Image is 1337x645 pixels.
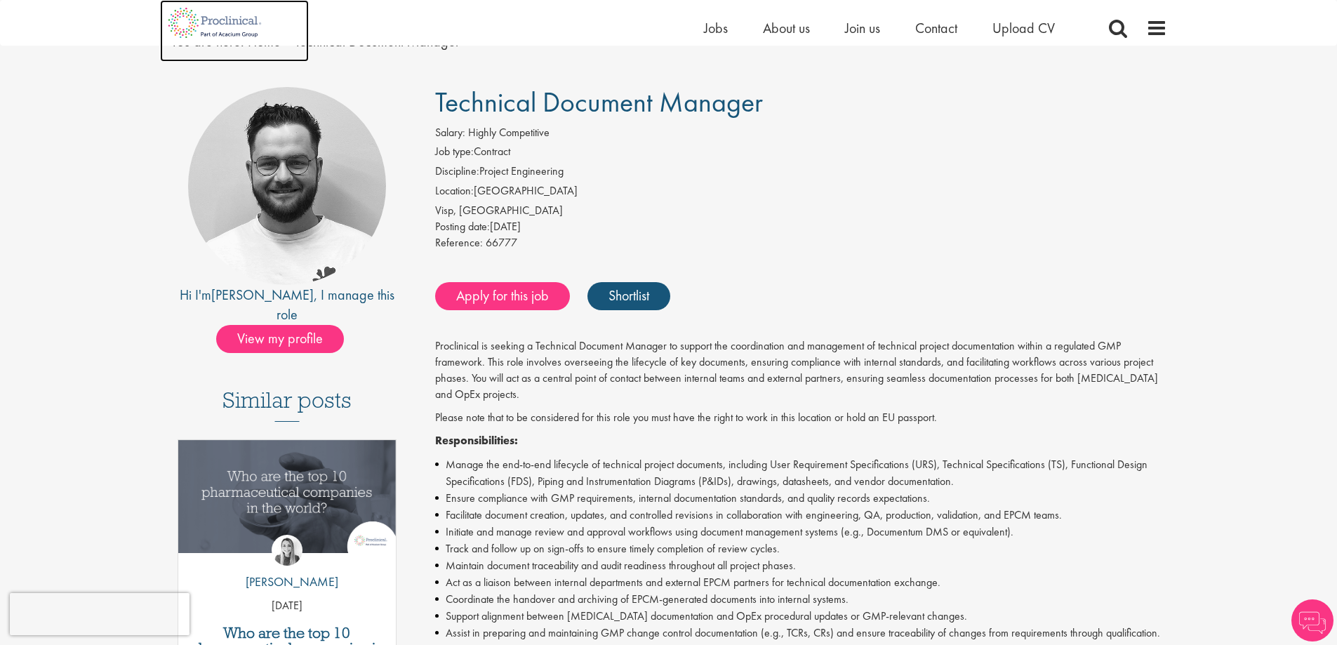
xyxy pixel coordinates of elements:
[435,338,1167,402] p: Proclinical is seeking a Technical Document Manager to support the coordination and management of...
[435,282,570,310] a: Apply for this job
[468,125,550,140] span: Highly Competitive
[435,410,1167,426] p: Please note that to be considered for this role you must have the right to work in this location ...
[435,144,1167,164] li: Contract
[435,235,483,251] label: Reference:
[235,535,338,598] a: Hannah Burke [PERSON_NAME]
[435,433,518,448] strong: Responsibilities:
[435,203,1167,219] div: Visp, [GEOGRAPHIC_DATA]
[272,535,302,566] img: Hannah Burke
[435,608,1167,625] li: Support alignment between [MEDICAL_DATA] documentation and OpEx procedural updates or GMP-relevan...
[992,19,1055,37] a: Upload CV
[915,19,957,37] a: Contact
[435,164,479,180] label: Discipline:
[435,557,1167,574] li: Maintain document traceability and audit readiness throughout all project phases.
[435,490,1167,507] li: Ensure compliance with GMP requirements, internal documentation standards, and quality records ex...
[435,183,1167,203] li: [GEOGRAPHIC_DATA]
[435,84,763,120] span: Technical Document Manager
[435,219,1167,235] div: [DATE]
[216,328,358,346] a: View my profile
[435,524,1167,540] li: Initiate and manage review and approval workflows using document management systems (e.g., Docume...
[211,286,314,304] a: [PERSON_NAME]
[435,125,465,141] label: Salary:
[845,19,880,37] a: Join us
[222,388,352,422] h3: Similar posts
[704,19,728,37] a: Jobs
[587,282,670,310] a: Shortlist
[1291,599,1333,641] img: Chatbot
[178,598,397,614] p: [DATE]
[216,325,344,353] span: View my profile
[178,440,397,553] img: Top 10 pharmaceutical companies in the world 2025
[435,183,474,199] label: Location:
[435,144,474,160] label: Job type:
[486,235,517,250] span: 66777
[435,625,1167,641] li: Assist in preparing and maintaining GMP change control documentation (e.g., TCRs, CRs) and ensure...
[188,87,386,285] img: imeage of recruiter Emile De Beer
[10,593,189,635] iframe: reCAPTCHA
[435,591,1167,608] li: Coordinate the handover and archiving of EPCM-generated documents into internal systems.
[763,19,810,37] a: About us
[171,285,404,325] div: Hi I'm , I manage this role
[435,219,490,234] span: Posting date:
[435,456,1167,490] li: Manage the end-to-end lifecycle of technical project documents, including User Requirement Specif...
[435,574,1167,591] li: Act as a liaison between internal departments and external EPCM partners for technical documentat...
[435,164,1167,183] li: Project Engineering
[235,573,338,591] p: [PERSON_NAME]
[435,540,1167,557] li: Track and follow up on sign-offs to ensure timely completion of review cycles.
[178,440,397,564] a: Link to a post
[435,507,1167,524] li: Facilitate document creation, updates, and controlled revisions in collaboration with engineering...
